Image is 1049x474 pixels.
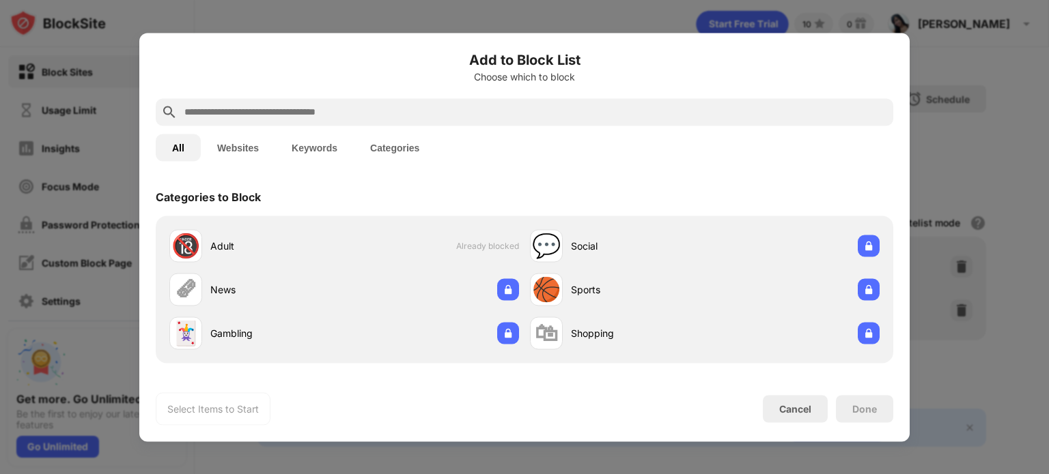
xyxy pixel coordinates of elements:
[532,232,561,260] div: 💬
[174,276,197,303] div: 🗞
[275,134,354,161] button: Keywords
[571,326,705,340] div: Shopping
[210,239,344,253] div: Adult
[161,104,178,120] img: search.svg
[210,326,344,340] div: Gambling
[779,403,811,415] div: Cancel
[852,403,877,414] div: Done
[456,241,519,251] span: Already blocked
[171,232,200,260] div: 🔞
[354,134,436,161] button: Categories
[201,134,275,161] button: Websites
[167,402,259,415] div: Select Items to Start
[156,49,893,70] h6: Add to Block List
[535,319,558,347] div: 🛍
[156,190,261,203] div: Categories to Block
[571,282,705,297] div: Sports
[171,319,200,347] div: 🃏
[156,71,893,82] div: Choose which to block
[571,239,705,253] div: Social
[156,134,201,161] button: All
[210,282,344,297] div: News
[532,276,561,303] div: 🏀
